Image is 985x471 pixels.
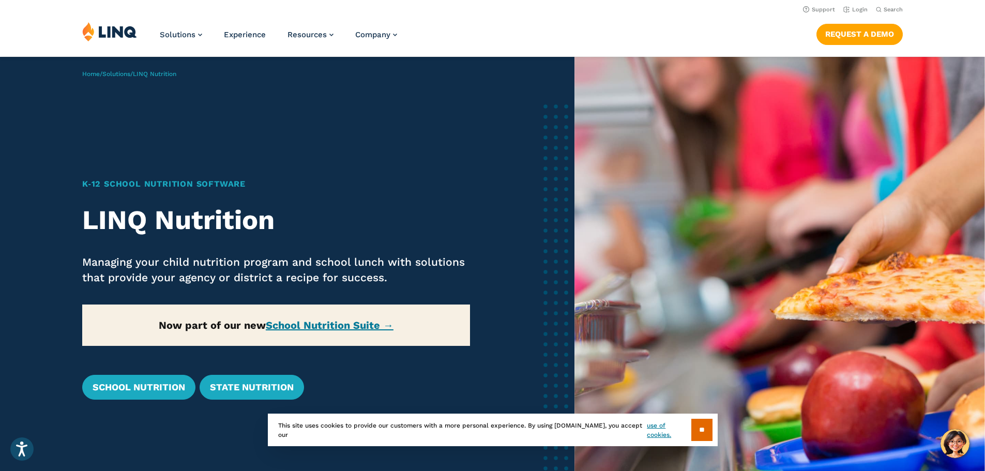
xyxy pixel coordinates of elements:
[287,30,327,39] span: Resources
[159,319,393,331] strong: Now part of our new
[843,6,868,13] a: Login
[266,319,393,331] a: School Nutrition Suite →
[816,22,903,44] nav: Button Navigation
[268,414,718,446] div: This site uses cookies to provide our customers with a more personal experience. By using [DOMAIN...
[133,70,176,78] span: LINQ Nutrition
[160,30,202,39] a: Solutions
[816,24,903,44] a: Request a Demo
[287,30,334,39] a: Resources
[82,70,176,78] span: / /
[200,375,304,400] a: State Nutrition
[647,421,691,439] a: use of cookies.
[102,70,130,78] a: Solutions
[82,22,137,41] img: LINQ | K‑12 Software
[884,6,903,13] span: Search
[224,30,266,39] a: Experience
[941,429,969,458] button: Hello, have a question? Let’s chat.
[82,204,275,236] strong: LINQ Nutrition
[82,375,195,400] a: School Nutrition
[803,6,835,13] a: Support
[876,6,903,13] button: Open Search Bar
[160,30,195,39] span: Solutions
[82,70,100,78] a: Home
[355,30,390,39] span: Company
[82,254,471,285] p: Managing your child nutrition program and school lunch with solutions that provide your agency or...
[160,22,397,56] nav: Primary Navigation
[355,30,397,39] a: Company
[82,178,471,190] h1: K‑12 School Nutrition Software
